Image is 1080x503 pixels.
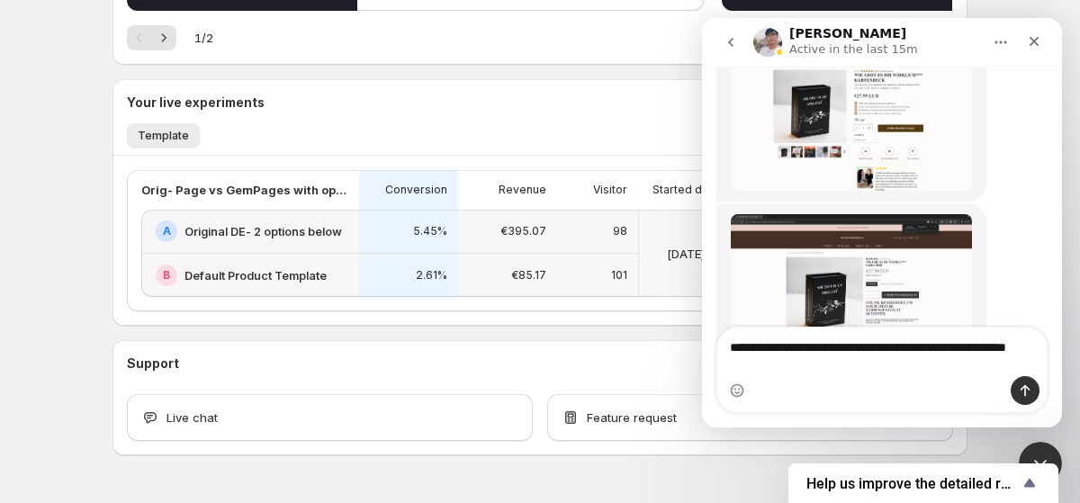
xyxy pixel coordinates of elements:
[413,224,447,238] p: 5.45%
[511,268,546,283] p: €85.17
[127,355,179,373] h3: Support
[194,29,213,47] span: 1 / 2
[163,224,171,238] h2: A
[806,472,1040,494] button: Show survey - Help us improve the detailed report for A/B campaigns
[127,94,265,112] h3: Your live experiments
[151,25,176,50] button: Next
[500,224,546,238] p: €395.07
[667,245,705,263] p: [DATE]
[166,409,218,427] span: Live chat
[593,183,627,197] p: Visitor
[127,25,176,50] nav: Pagination
[652,183,719,197] p: Started date
[1019,442,1062,485] iframe: Intercom live chat
[184,222,342,240] h2: Original DE- 2 options below
[416,268,447,283] p: 2.61%
[806,475,1019,492] span: Help us improve the detailed report for A/B campaigns
[499,183,546,197] p: Revenue
[385,183,447,197] p: Conversion
[611,268,627,283] p: 101
[702,18,1062,427] iframe: Intercom live chat
[613,224,627,238] p: 98
[587,409,677,427] span: Feature request
[163,268,170,283] h2: B
[141,181,348,199] p: Orig- Page vs GemPages with options
[184,266,327,284] h2: Default Product Template
[138,129,189,143] span: Template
